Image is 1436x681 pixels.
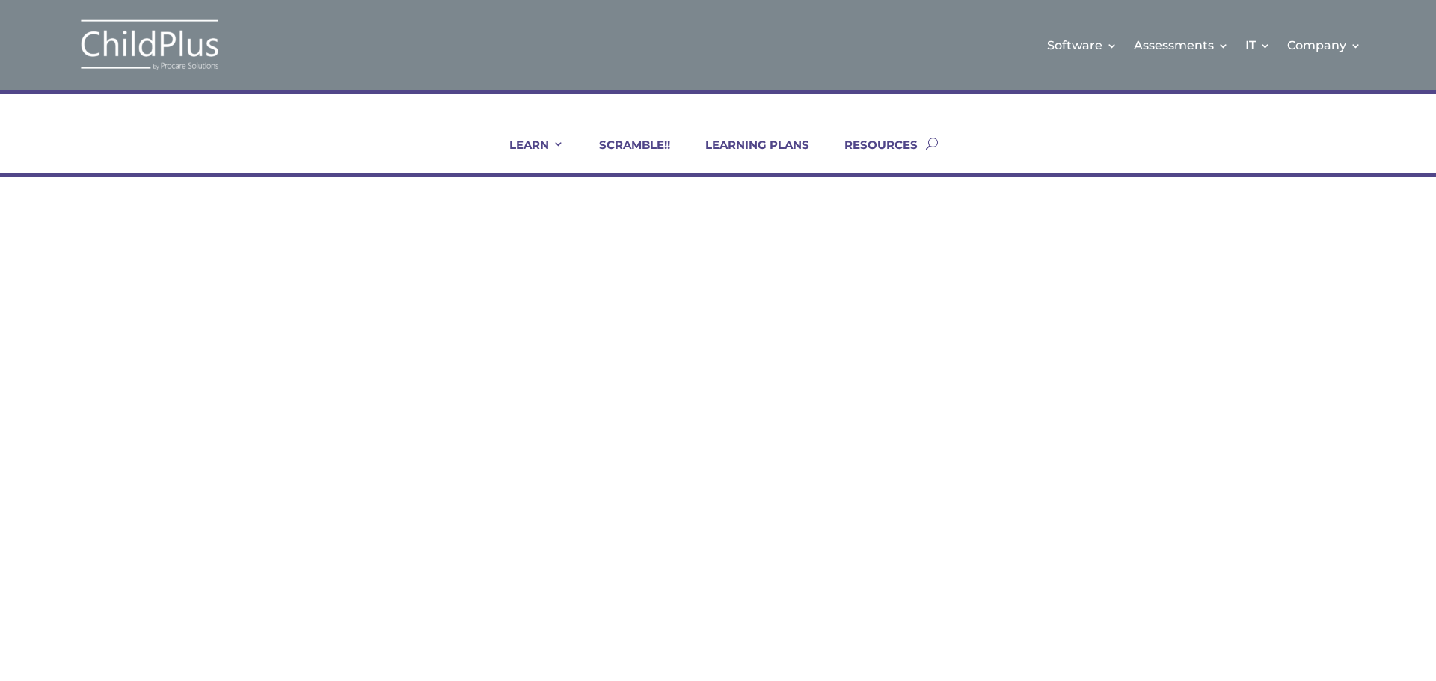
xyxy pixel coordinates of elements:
a: Assessments [1134,15,1229,76]
a: LEARNING PLANS [687,138,809,173]
a: Company [1287,15,1361,76]
a: LEARN [491,138,564,173]
a: SCRAMBLE!! [580,138,670,173]
a: RESOURCES [826,138,918,173]
a: IT [1245,15,1271,76]
a: Software [1047,15,1117,76]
